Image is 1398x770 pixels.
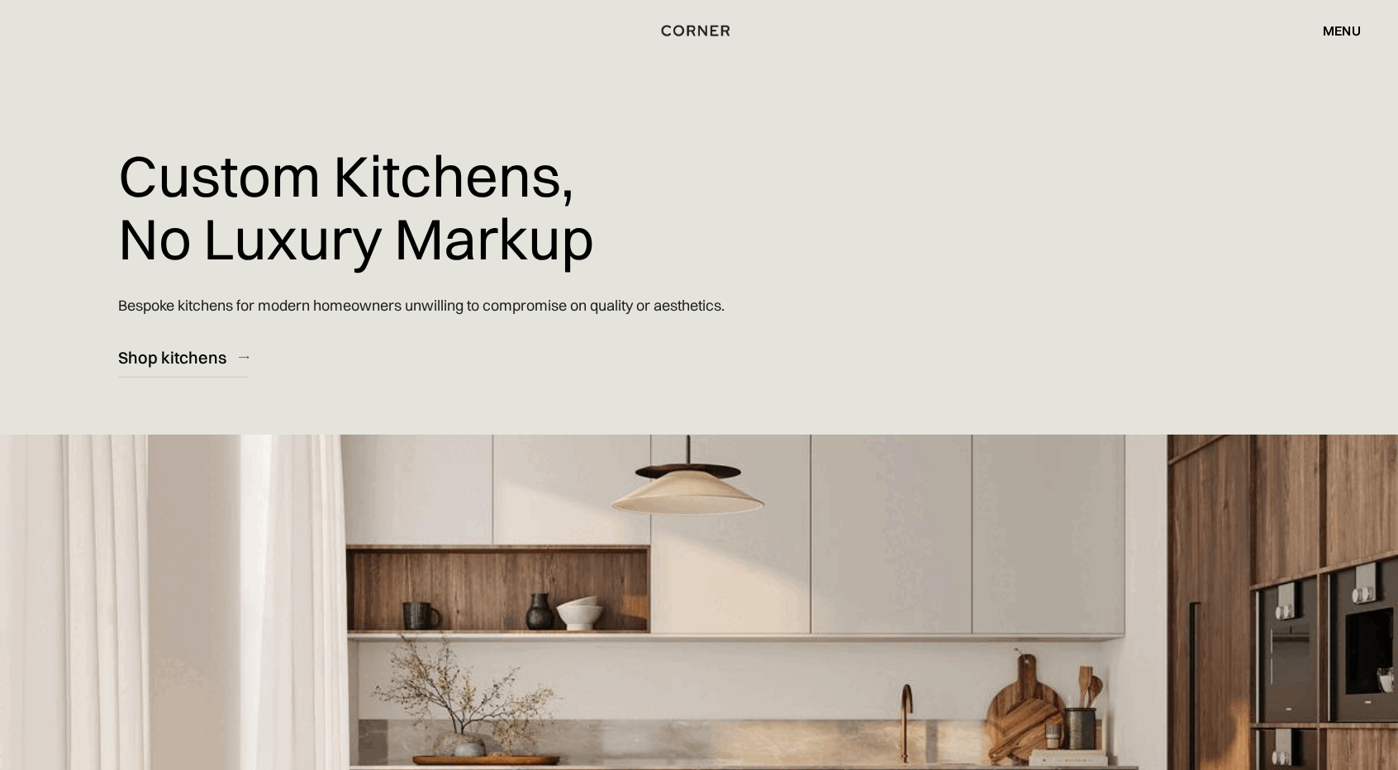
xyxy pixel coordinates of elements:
div: menu [1306,17,1361,45]
div: menu [1323,24,1361,37]
a: home [641,20,757,41]
h1: Custom Kitchens, No Luxury Markup [118,132,594,282]
a: Shop kitchens [118,337,249,378]
p: Bespoke kitchens for modern homeowners unwilling to compromise on quality or aesthetics. [118,282,725,329]
div: Shop kitchens [118,346,226,368]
